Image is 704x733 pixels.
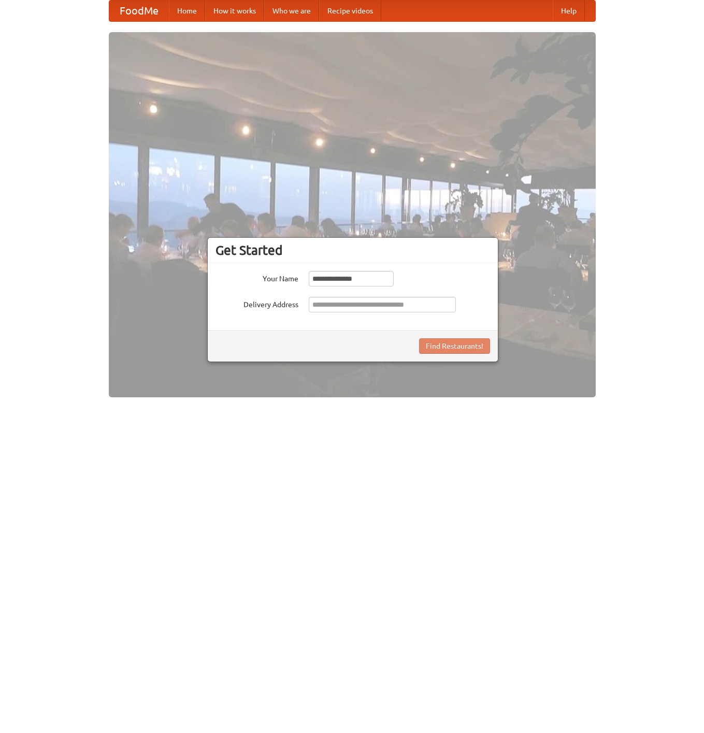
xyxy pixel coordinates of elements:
[205,1,264,21] a: How it works
[215,242,490,258] h3: Get Started
[419,338,490,354] button: Find Restaurants!
[169,1,205,21] a: Home
[215,297,298,310] label: Delivery Address
[553,1,585,21] a: Help
[319,1,381,21] a: Recipe videos
[109,1,169,21] a: FoodMe
[215,271,298,284] label: Your Name
[264,1,319,21] a: Who we are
